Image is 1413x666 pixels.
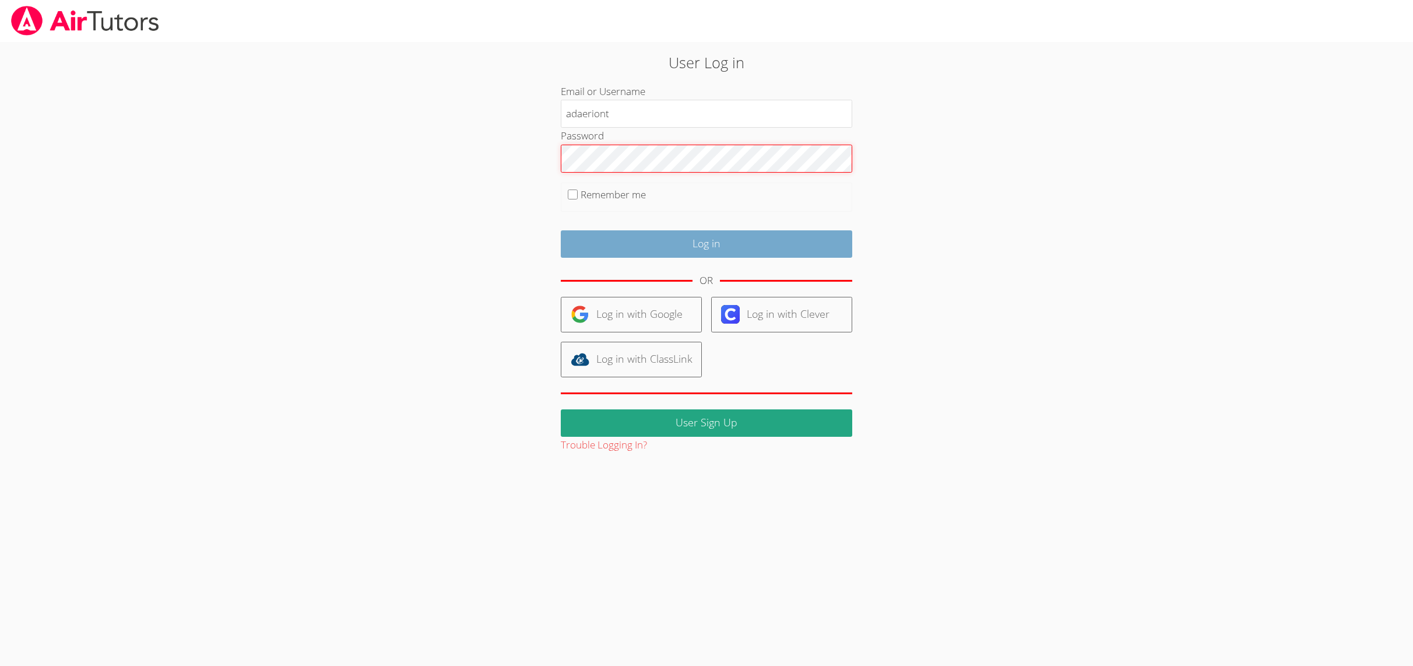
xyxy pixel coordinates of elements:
img: airtutors_banner-c4298cdbf04f3fff15de1276eac7730deb9818008684d7c2e4769d2f7ddbe033.png [10,6,160,36]
a: Log in with Google [561,297,702,332]
input: Log in [561,230,852,258]
img: google-logo-50288ca7cdecda66e5e0955fdab243c47b7ad437acaf1139b6f446037453330a.svg [571,305,589,324]
a: User Sign Up [561,409,852,437]
a: Log in with Clever [711,297,852,332]
label: Email or Username [561,85,645,98]
label: Remember me [581,188,646,201]
h2: User Log in [325,51,1088,73]
a: Log in with ClassLink [561,342,702,377]
label: Password [561,129,604,142]
img: clever-logo-6eab21bc6e7a338710f1a6ff85c0baf02591cd810cc4098c63d3a4b26e2feb20.svg [721,305,740,324]
img: classlink-logo-d6bb404cc1216ec64c9a2012d9dc4662098be43eaf13dc465df04b49fa7ab582.svg [571,350,589,369]
div: OR [700,272,713,289]
button: Trouble Logging In? [561,437,647,454]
